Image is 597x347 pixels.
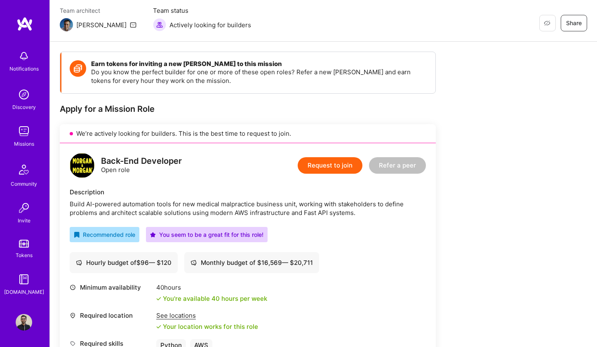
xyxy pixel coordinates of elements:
[190,260,197,266] i: icon Cash
[70,311,152,320] div: Required location
[16,123,32,139] img: teamwork
[91,60,427,68] h4: Earn tokens for inviting a new [PERSON_NAME] to this mission
[60,6,136,15] span: Team architect
[566,19,582,27] span: Share
[70,200,426,217] div: Build AI-powered automation tools for new medical malpractice business unit, working with stakeho...
[156,322,258,331] div: Your location works for this role
[369,157,426,174] button: Refer a peer
[190,258,313,267] div: Monthly budget of $ 16,569 — $ 20,711
[19,240,29,248] img: tokens
[16,48,32,64] img: bell
[18,216,31,225] div: Invite
[16,251,33,260] div: Tokens
[544,20,550,26] i: icon EyeClosed
[156,283,267,292] div: 40 hours
[156,324,161,329] i: icon Check
[169,21,251,29] span: Actively looking for builders
[70,312,76,319] i: icon Location
[16,200,32,216] img: Invite
[4,288,44,296] div: [DOMAIN_NAME]
[153,18,166,31] img: Actively looking for builders
[153,6,251,15] span: Team status
[101,157,182,165] div: Back-End Developer
[60,124,436,143] div: We’re actively looking for builders. This is the best time to request to join.
[76,21,127,29] div: [PERSON_NAME]
[91,68,427,85] p: Do you know the perfect builder for one or more of these open roles? Refer a new [PERSON_NAME] an...
[156,311,258,320] div: See locations
[14,160,34,179] img: Community
[14,139,34,148] div: Missions
[101,157,182,174] div: Open role
[70,153,94,178] img: logo
[156,296,161,301] i: icon Check
[70,340,76,347] i: icon Tag
[76,258,172,267] div: Hourly budget of $ 96 — $ 120
[16,17,33,31] img: logo
[561,15,587,31] button: Share
[16,314,32,330] img: User Avatar
[130,21,136,28] i: icon Mail
[60,104,436,114] div: Apply for a Mission Role
[9,64,39,73] div: Notifications
[70,188,426,196] div: Description
[14,314,34,330] a: User Avatar
[70,60,86,77] img: Token icon
[150,232,156,238] i: icon PurpleStar
[150,230,263,239] div: You seem to be a great fit for this role!
[74,230,135,239] div: Recommended role
[70,283,152,292] div: Minimum availability
[16,271,32,288] img: guide book
[156,294,267,303] div: You're available 40 hours per week
[12,103,36,111] div: Discovery
[60,18,73,31] img: Team Architect
[16,86,32,103] img: discovery
[11,179,37,188] div: Community
[70,284,76,290] i: icon Clock
[74,232,80,238] i: icon RecommendedBadge
[76,260,82,266] i: icon Cash
[298,157,362,174] button: Request to join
